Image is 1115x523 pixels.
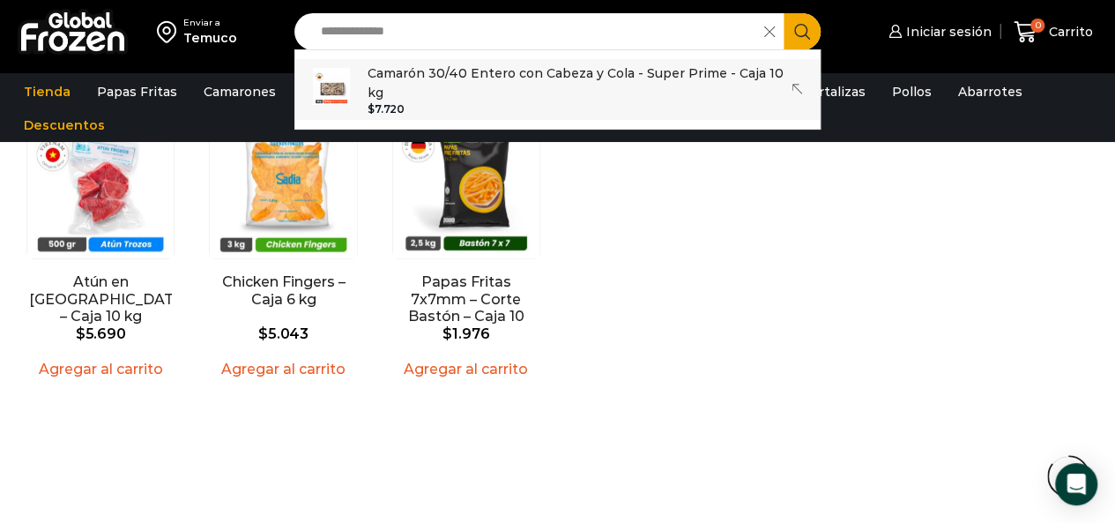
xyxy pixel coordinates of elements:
a: Hortalizas [792,75,874,108]
span: $ [368,102,375,116]
a: Tienda [15,75,79,108]
bdi: 5.043 [258,325,308,342]
a: Camarón 30/40 Entero con Cabeza y Cola - Super Prime - Caja 10 kg $7.720 [295,59,821,120]
bdi: 7.720 [368,102,405,116]
span: Iniciar sesión [902,23,992,41]
a: Agregar al carrito: “Chicken Fingers - Caja 6 kg” [211,355,356,383]
a: Descuentos [15,108,114,142]
span: $ [258,325,268,342]
a: Pollos [883,75,940,108]
a: Papas Fritas 7x7mm – Corte Bastón – Caja 10 kg [399,273,532,341]
img: address-field-icon.svg [157,17,183,47]
a: Atún en [GEOGRAPHIC_DATA] – Caja 10 kg [29,273,172,325]
a: Papas Fritas [88,75,186,108]
button: Search button [784,13,821,50]
p: Camarón 30/40 Entero con Cabeza y Cola - Super Prime - Caja 10 kg [368,64,786,103]
a: Agregar al carrito: “Atún en Trozos - Caja 10 kg” [28,355,174,383]
a: Camarones [195,75,285,108]
a: 0 Carrito [1009,11,1097,53]
div: Open Intercom Messenger [1055,463,1097,505]
bdi: 5.690 [76,325,126,342]
div: Temuco [183,29,237,47]
span: Carrito [1044,23,1093,41]
div: Enviar a [183,17,237,29]
span: 0 [1030,19,1044,33]
a: Chicken Fingers – Caja 6 kg [217,273,350,307]
div: 1 / 3 [16,102,185,396]
a: Abarrotes [949,75,1031,108]
bdi: 1.976 [442,325,489,342]
span: $ [76,325,85,342]
a: Agregar al carrito: “Papas Fritas 7x7mm - Corte Bastón - Caja 10 kg” [393,355,539,383]
div: 2 / 3 [198,102,368,396]
a: Iniciar sesión [884,14,992,49]
div: 3 / 3 [382,102,551,396]
span: $ [442,325,452,342]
